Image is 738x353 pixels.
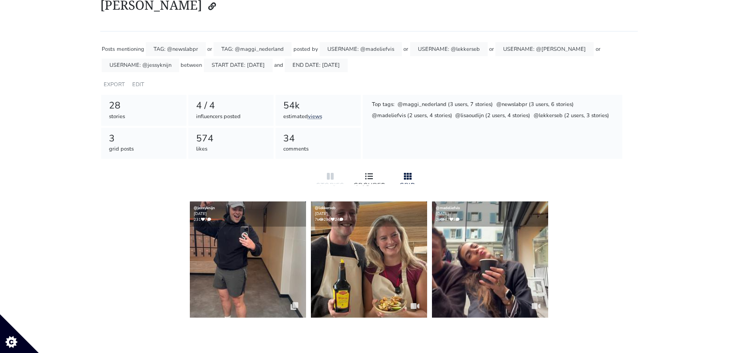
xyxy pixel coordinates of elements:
div: @newslabpr (3 users, 6 stories) [495,100,574,109]
div: Top tags: [371,100,395,109]
div: or [489,42,494,56]
div: 4 / 4 [196,99,266,113]
div: or [403,42,408,56]
div: @lisaoudijn (2 users, 4 stories) [455,111,531,121]
div: @madeliefvis (2 users, 4 stories) [371,111,453,121]
div: 28 [109,99,179,113]
div: GROUPED [354,183,384,184]
div: USERNAME: @lekkerseb [410,42,488,56]
div: latest first [315,184,346,186]
div: [DATE] 7k 296 24 [311,201,427,227]
div: comments [283,145,354,153]
div: posted [293,42,310,56]
div: or [207,42,212,56]
div: Posts [102,42,115,56]
div: 34 [283,132,354,146]
a: EDIT [132,81,144,88]
div: @maggi_nederland (3 users, 7 stories) [397,100,494,109]
div: 54k [283,99,354,113]
div: by influencer [354,184,384,186]
div: USERNAME: @[PERSON_NAME] [495,42,594,56]
div: 3 [109,132,179,146]
div: estimated [283,113,354,121]
div: or [596,42,600,56]
a: @lekkerseb [315,205,336,211]
div: 574 [196,132,266,146]
a: @madeliefvis [436,205,460,211]
div: posts [392,184,423,186]
a: @jessyknijn [194,205,215,211]
div: GRID [392,183,423,184]
div: stories [109,113,179,121]
div: STORIES [315,183,346,184]
div: mentioning [117,42,144,56]
div: [DATE] 2k 47 3 [432,201,548,227]
div: [DATE] 231 7 [190,201,306,227]
div: TAG: @maggi_nederland [214,42,292,56]
div: USERNAME: @jessyknijn [102,59,179,73]
div: grid posts [109,145,179,153]
div: influencers posted [196,113,266,121]
div: by [312,42,318,56]
div: between [181,59,202,73]
div: TAG: @newslabpr [146,42,206,56]
div: likes [196,145,266,153]
div: USERNAME: @madeliefvis [320,42,402,56]
a: EXPORT [104,81,125,88]
div: START DATE: [DATE] [204,59,273,73]
a: views [308,113,322,120]
div: END DATE: [DATE] [285,59,348,73]
div: @lekkerseb (2 users, 3 stories) [533,111,610,121]
div: and [274,59,283,73]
